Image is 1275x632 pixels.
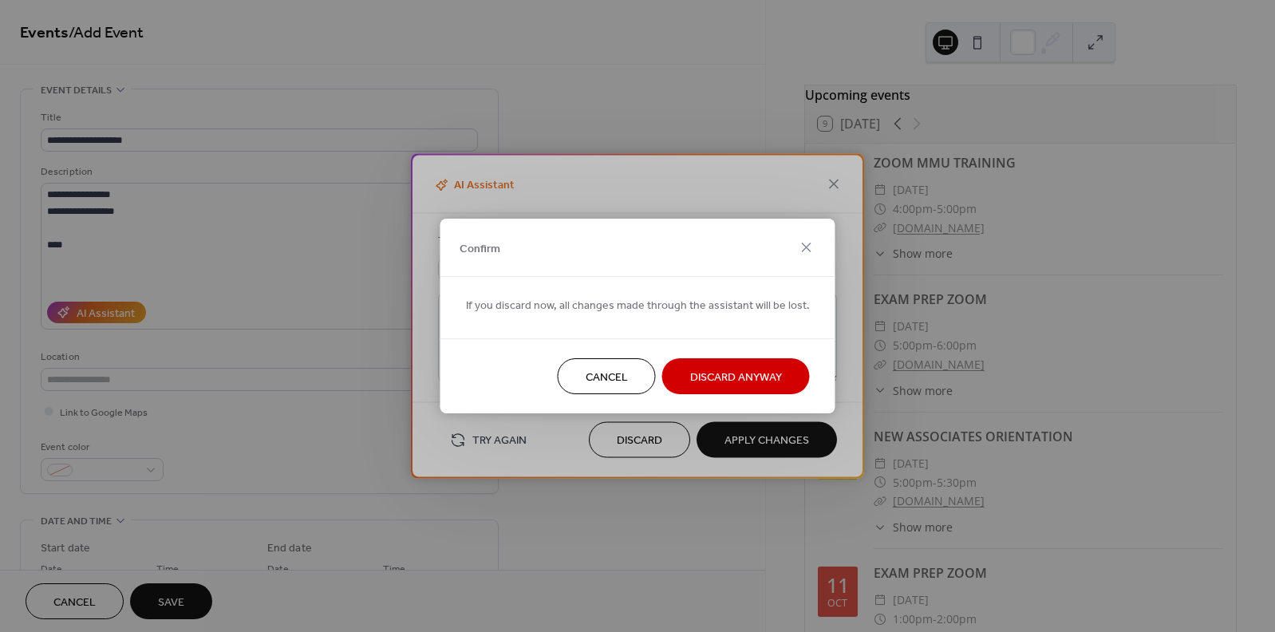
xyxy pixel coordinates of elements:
span: Discard Anyway [690,369,782,386]
button: Discard Anyway [662,358,810,394]
span: If you discard now, all changes made through the assistant will be lost. [466,298,810,314]
span: Cancel [586,369,628,386]
span: Confirm [460,240,500,257]
button: Cancel [558,358,656,394]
